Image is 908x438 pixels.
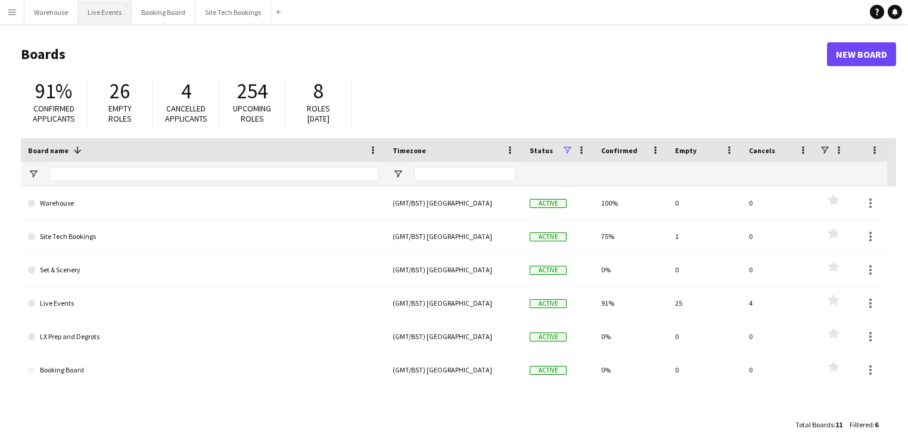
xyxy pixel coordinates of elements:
div: 0% [594,253,668,286]
span: Roles [DATE] [307,103,330,124]
button: Open Filter Menu [393,169,403,179]
div: 0 [668,320,742,353]
span: Board name [28,146,69,155]
span: 11 [835,420,842,429]
button: Warehouse [24,1,78,24]
input: Timezone Filter Input [414,167,515,181]
div: 0 [742,220,816,253]
div: 0 [742,320,816,353]
span: Filtered [850,420,873,429]
a: Site Tech Bookings [28,220,378,253]
span: 26 [110,78,130,104]
div: 0 [668,353,742,386]
a: Warehouse [28,187,378,220]
span: 8 [313,78,324,104]
div: (GMT/BST) [GEOGRAPHIC_DATA] [385,187,523,219]
div: 0 [742,187,816,219]
div: 4 [742,287,816,319]
span: Empty roles [108,103,132,124]
span: Active [530,232,567,241]
div: 0 [668,253,742,286]
span: 6 [875,420,878,429]
span: 91% [35,78,72,104]
span: Empty [675,146,696,155]
span: Timezone [393,146,426,155]
div: 0 [742,353,816,386]
div: 0 [668,187,742,219]
span: Cancelled applicants [165,103,207,124]
button: Live Events [78,1,132,24]
div: (GMT/BST) [GEOGRAPHIC_DATA] [385,353,523,386]
div: 75% [594,220,668,253]
button: Site Tech Bookings [195,1,271,24]
div: 1 [668,220,742,253]
div: 25 [668,287,742,319]
a: Set & Scenery [28,253,378,287]
div: 100% [594,187,668,219]
div: (GMT/BST) [GEOGRAPHIC_DATA] [385,320,523,353]
button: Booking Board [132,1,195,24]
span: Status [530,146,553,155]
div: 0% [594,353,668,386]
div: : [795,413,842,436]
div: 0 [742,253,816,286]
span: 254 [237,78,268,104]
input: Board name Filter Input [49,167,378,181]
a: LX Prep and Degrots [28,320,378,353]
h1: Boards [21,45,827,63]
span: Upcoming roles [233,103,271,124]
span: Confirmed [601,146,638,155]
span: Cancels [749,146,775,155]
a: Booking Board [28,353,378,387]
span: Active [530,333,567,341]
span: Total Boards [795,420,834,429]
span: Active [530,266,567,275]
span: Active [530,366,567,375]
span: 4 [181,78,191,104]
div: (GMT/BST) [GEOGRAPHIC_DATA] [385,253,523,286]
div: (GMT/BST) [GEOGRAPHIC_DATA] [385,287,523,319]
span: Confirmed applicants [33,103,75,124]
div: (GMT/BST) [GEOGRAPHIC_DATA] [385,220,523,253]
a: New Board [827,42,896,66]
span: Active [530,299,567,308]
div: : [850,413,878,436]
a: Live Events [28,287,378,320]
div: 0% [594,320,668,353]
button: Open Filter Menu [28,169,39,179]
div: 91% [594,287,668,319]
span: Active [530,199,567,208]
